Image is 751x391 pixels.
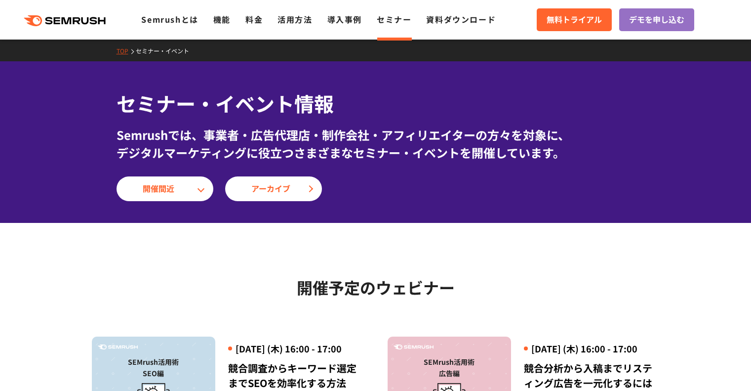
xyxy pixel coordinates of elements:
a: 料金 [245,13,263,25]
div: 競合調査からキーワード選定までSEOを効率化する方法 [228,361,364,391]
span: デモを申し込む [629,13,684,26]
a: アーカイブ [225,176,322,201]
div: SEMrush活用術 SEO編 [97,356,210,379]
a: 導入事例 [327,13,362,25]
a: 開催間近 [117,176,213,201]
a: Semrushとは [141,13,198,25]
a: セミナー [377,13,411,25]
div: SEMrush活用術 広告編 [393,356,506,379]
div: [DATE] (木) 16:00 - 17:00 [524,343,660,355]
img: Semrush [98,345,138,350]
a: 機能 [213,13,231,25]
div: 競合分析から入稿までリスティング広告を一元化するには [524,361,660,391]
div: [DATE] (木) 16:00 - 17:00 [228,343,364,355]
a: 無料トライアル [537,8,612,31]
span: 開催間近 [143,182,187,195]
img: Semrush [394,345,434,350]
span: 無料トライアル [547,13,602,26]
a: デモを申し込む [619,8,694,31]
h2: 開催予定のウェビナー [92,275,660,300]
a: TOP [117,46,136,55]
div: Semrushでは、事業者・広告代理店・制作会社・アフィリエイターの方々を対象に、 デジタルマーケティングに役立つさまざまなセミナー・イベントを開催しています。 [117,126,635,162]
a: 資料ダウンロード [426,13,496,25]
a: 活用方法 [277,13,312,25]
a: セミナー・イベント [136,46,197,55]
span: アーカイブ [251,182,296,195]
h1: セミナー・イベント情報 [117,89,635,118]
